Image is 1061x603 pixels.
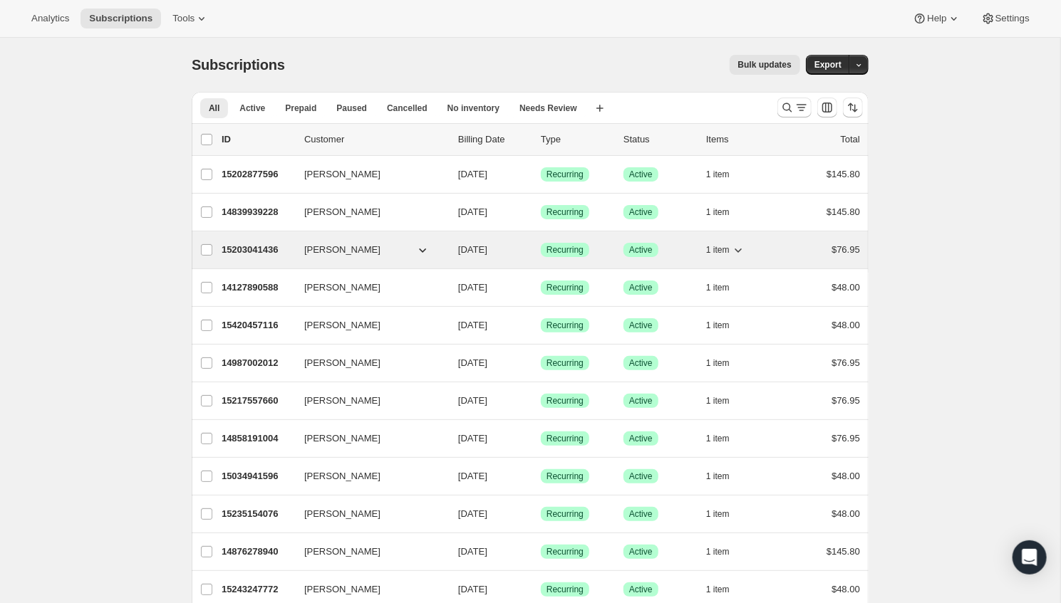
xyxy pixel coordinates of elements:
[547,357,584,369] span: Recurring
[304,132,447,147] p: Customer
[296,314,438,337] button: [PERSON_NAME]
[304,205,381,219] span: [PERSON_NAME]
[706,395,730,407] span: 1 item
[222,507,293,521] p: 15235154076
[222,278,860,298] div: 14127890588[PERSON_NAME][DATE]SuccessRecurringSuccessActive1 item$48.00
[706,471,730,482] span: 1 item
[832,433,860,444] span: $76.95
[832,320,860,330] span: $48.00
[296,163,438,186] button: [PERSON_NAME]
[222,164,860,184] div: 15202877596[PERSON_NAME][DATE]SuccessRecurringSuccessActive1 item$145.80
[458,320,487,330] span: [DATE]
[806,55,850,75] button: Export
[706,169,730,180] span: 1 item
[222,580,860,599] div: 15243247772[PERSON_NAME][DATE]SuccessRecurringSuccessActive1 item$48.00
[222,542,860,562] div: 14876278940[PERSON_NAME][DATE]SuccessRecurringSuccessActive1 item$145.80
[629,584,653,595] span: Active
[706,278,745,298] button: 1 item
[222,504,860,524] div: 15235154076[PERSON_NAME][DATE]SuccessRecurringSuccessActive1 item$48.00
[222,132,293,147] p: ID
[296,276,438,299] button: [PERSON_NAME]
[304,431,381,446] span: [PERSON_NAME]
[222,315,860,335] div: 15420457116[PERSON_NAME][DATE]SuccessRecurringSuccessActive1 item$48.00
[843,98,863,117] button: Sort the results
[832,471,860,481] span: $48.00
[222,469,293,483] p: 15034941596
[458,132,529,147] p: Billing Date
[827,546,860,557] span: $145.80
[547,508,584,520] span: Recurring
[706,357,730,369] span: 1 item
[296,503,438,525] button: [PERSON_NAME]
[706,508,730,520] span: 1 item
[222,582,293,597] p: 15243247772
[706,206,730,218] span: 1 item
[827,169,860,179] span: $145.80
[222,391,860,411] div: 15217557660[PERSON_NAME][DATE]SuccessRecurringSuccessActive1 item$76.95
[629,320,653,331] span: Active
[629,508,653,520] span: Active
[304,356,381,370] span: [PERSON_NAME]
[304,318,381,332] span: [PERSON_NAME]
[706,282,730,293] span: 1 item
[706,542,745,562] button: 1 item
[832,282,860,293] span: $48.00
[547,471,584,482] span: Recurring
[973,9,1038,28] button: Settings
[706,433,730,444] span: 1 item
[706,580,745,599] button: 1 item
[209,103,219,114] span: All
[164,9,217,28] button: Tools
[222,280,293,295] p: 14127890588
[927,13,946,24] span: Help
[547,320,584,331] span: Recurring
[458,433,487,444] span: [DATE]
[296,540,438,563] button: [PERSON_NAME]
[738,59,792,70] span: Bulk updates
[304,394,381,408] span: [PERSON_NAME]
[841,132,860,147] p: Total
[296,465,438,488] button: [PERSON_NAME]
[706,315,745,335] button: 1 item
[285,103,316,114] span: Prepaid
[832,584,860,594] span: $48.00
[458,282,487,293] span: [DATE]
[222,545,293,559] p: 14876278940
[296,427,438,450] button: [PERSON_NAME]
[458,357,487,368] span: [DATE]
[629,282,653,293] span: Active
[629,395,653,407] span: Active
[547,244,584,256] span: Recurring
[706,240,745,260] button: 1 item
[89,13,152,24] span: Subscriptions
[706,202,745,222] button: 1 item
[23,9,78,28] button: Analytics
[730,55,800,75] button: Bulk updates
[547,584,584,595] span: Recurring
[1013,540,1047,575] div: Open Intercom Messenger
[336,103,367,114] span: Paused
[458,206,487,217] span: [DATE]
[706,391,745,411] button: 1 item
[458,471,487,481] span: [DATE]
[904,9,969,28] button: Help
[458,169,487,179] span: [DATE]
[192,57,285,73] span: Subscriptions
[706,466,745,486] button: 1 item
[222,243,293,257] p: 15203041436
[458,244,487,255] span: [DATE]
[706,132,777,147] div: Items
[629,433,653,444] span: Active
[827,206,860,217] span: $145.80
[222,431,293,446] p: 14858191004
[222,466,860,486] div: 15034941596[PERSON_NAME][DATE]SuccessRecurringSuccessActive1 item$48.00
[629,546,653,557] span: Active
[519,103,577,114] span: Needs Review
[222,167,293,182] p: 15202877596
[832,357,860,368] span: $76.95
[304,507,381,521] span: [PERSON_NAME]
[706,320,730,331] span: 1 item
[706,429,745,449] button: 1 item
[304,545,381,559] span: [PERSON_NAME]
[832,244,860,255] span: $76.95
